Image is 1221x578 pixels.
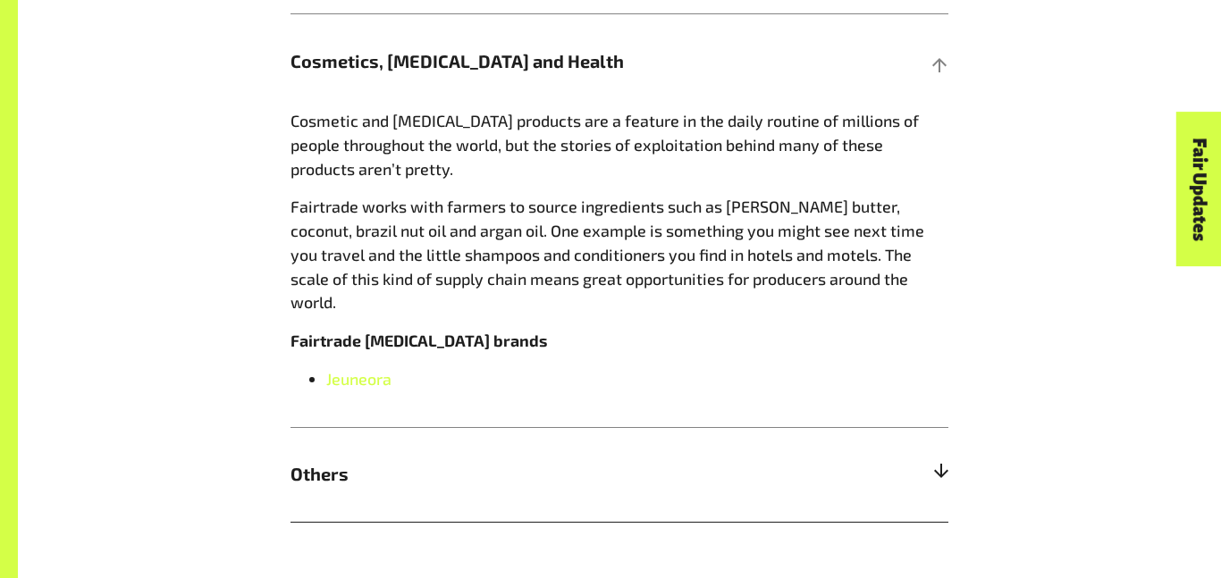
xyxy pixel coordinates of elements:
b: Fairtrade [MEDICAL_DATA] brands [291,331,547,350]
span: Others [291,461,784,488]
span: Cosmetics, [MEDICAL_DATA] and Health [291,48,784,75]
a: Jeuneora [326,369,392,389]
span: Fairtrade works with farmers to source ingredients such as [PERSON_NAME] butter, coconut, brazil ... [291,197,924,312]
span: Cosmetic and [MEDICAL_DATA] products are a feature in the daily routine of millions of people thr... [291,111,919,179]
